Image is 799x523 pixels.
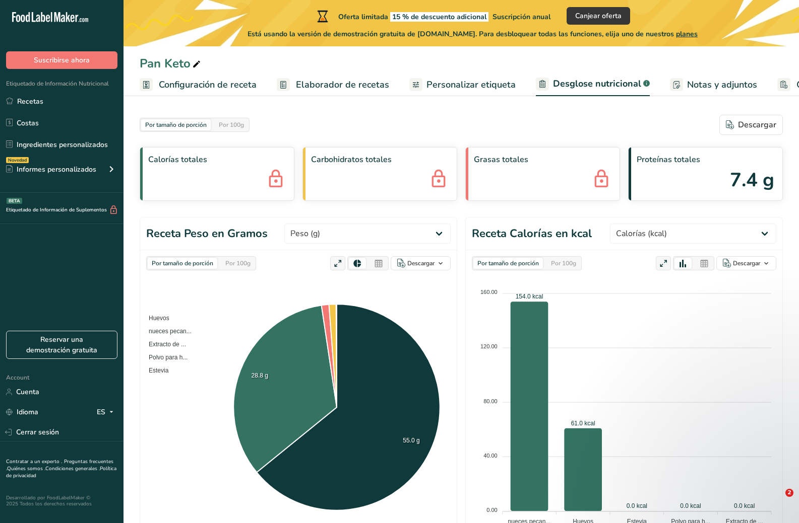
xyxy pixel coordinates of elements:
[315,10,550,22] div: Oferta limitada
[726,119,776,131] div: Descargar
[474,154,611,166] span: Grasas totales
[483,398,498,404] tspan: 80.00
[480,289,498,295] tspan: 160.00
[719,115,783,135] button: Descargar
[6,331,117,359] a: Reservar una demostración gratuita
[141,367,168,374] span: Estevia
[716,256,776,270] button: Descargar
[472,226,592,242] h1: Receta Calorías en kcal
[45,465,100,472] a: Condiciones generales .
[733,259,760,268] div: Descargar
[141,354,188,361] span: Polvo para h...
[480,343,498,349] tspan: 120.00
[311,154,449,166] span: Carbohidratos totales
[148,154,286,166] span: Calorías totales
[390,12,488,22] span: 15 % de descuento adicional
[34,55,90,65] span: Suscribirse ahora
[141,341,186,348] span: Extracto de ...
[215,119,248,130] div: Por 100g
[6,465,116,479] a: Política de privacidad
[146,226,268,242] h1: Receta Peso en Gramos
[248,29,698,39] span: Está usando la versión de demostración gratuita de [DOMAIN_NAME]. Para desbloquear todas las func...
[567,7,630,25] button: Canjear oferta
[687,78,757,92] span: Notas y adjuntos
[148,258,217,269] div: Por tamaño de porción
[141,315,169,322] span: Huevos
[486,507,497,513] tspan: 0.00
[407,259,435,268] div: Descargar
[140,73,257,96] a: Configuración de receta
[7,465,45,472] a: Quiénes somos .
[6,403,38,421] a: Idioma
[473,258,543,269] div: Por tamaño de porción
[6,164,96,175] div: Informes personalizados
[426,78,516,92] span: Personalizar etiqueta
[6,157,29,163] div: Novedad
[7,198,22,204] div: BETA
[391,256,451,270] button: Descargar
[785,489,793,497] span: 2
[6,458,62,465] a: Contratar a un experto .
[765,489,789,513] iframe: Intercom live chat
[536,72,650,97] a: Desglose nutricional
[670,73,757,96] a: Notas y adjuntos
[97,406,117,418] div: ES
[6,51,117,69] button: Suscribirse ahora
[575,11,622,21] span: Canjear oferta
[141,328,192,335] span: nueces pecan...
[159,78,257,92] span: Configuración de receta
[730,166,774,194] span: 7.4 g
[140,54,203,72] div: Pan Keto
[296,78,389,92] span: Elaborador de recetas
[6,458,113,472] a: Preguntas frecuentes .
[676,29,698,39] span: planes
[6,495,117,507] div: Desarrollado por FoodLabelMaker © 2025 Todos los derechos reservados
[141,119,211,130] div: Por tamaño de porción
[277,73,389,96] a: Elaborador de recetas
[493,12,550,22] span: Suscripción anual
[409,73,516,96] a: Personalizar etiqueta
[221,258,255,269] div: Por 100g
[553,77,641,91] span: Desglose nutricional
[637,154,774,166] span: Proteínas totales
[483,453,498,459] tspan: 40.00
[547,258,580,269] div: Por 100g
